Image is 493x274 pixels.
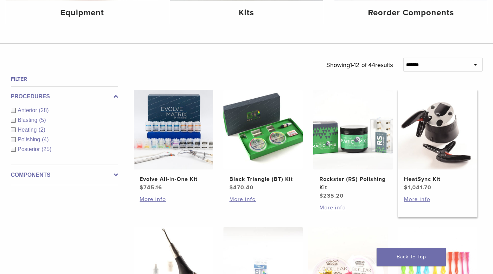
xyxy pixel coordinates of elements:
span: Heating [18,127,38,133]
span: (25) [42,146,51,152]
a: More info [319,204,387,212]
h4: Filter [11,75,118,83]
span: 1-12 of 44 [350,61,375,69]
h2: Rockstar (RS) Polishing Kit [319,175,387,192]
span: (2) [38,127,45,133]
label: Components [11,171,118,179]
span: (4) [42,136,49,142]
a: More info [140,195,207,204]
span: $ [404,184,408,191]
a: Back To Top [377,248,446,266]
bdi: 235.20 [319,192,344,199]
a: HeatSync KitHeatSync Kit $1,041.70 [398,90,477,192]
span: Blasting [18,117,39,123]
bdi: 470.40 [229,184,254,191]
img: Rockstar (RS) Polishing Kit [313,90,393,169]
a: More info [229,195,297,204]
span: Posterior [18,146,42,152]
span: (28) [39,107,49,113]
span: $ [229,184,233,191]
a: Rockstar (RS) Polishing KitRockstar (RS) Polishing Kit $235.20 [313,90,393,200]
span: Anterior [18,107,39,113]
h4: Reorder Components [340,7,482,19]
h2: Evolve All-in-One Kit [140,175,207,183]
h2: Black Triangle (BT) Kit [229,175,297,183]
img: Black Triangle (BT) Kit [223,90,303,169]
span: $ [319,192,323,199]
label: Procedures [11,92,118,101]
img: HeatSync Kit [398,90,477,169]
bdi: 745.16 [140,184,162,191]
a: Black Triangle (BT) KitBlack Triangle (BT) Kit $470.40 [223,90,303,192]
p: Showing results [326,58,393,72]
a: More info [404,195,472,204]
h4: Equipment [11,7,153,19]
h4: Kits [175,7,317,19]
bdi: 1,041.70 [404,184,431,191]
span: Polishing [18,136,42,142]
span: $ [140,184,143,191]
span: (5) [39,117,46,123]
h2: HeatSync Kit [404,175,472,183]
a: Evolve All-in-One KitEvolve All-in-One Kit $745.16 [134,90,213,192]
img: Evolve All-in-One Kit [134,90,213,169]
